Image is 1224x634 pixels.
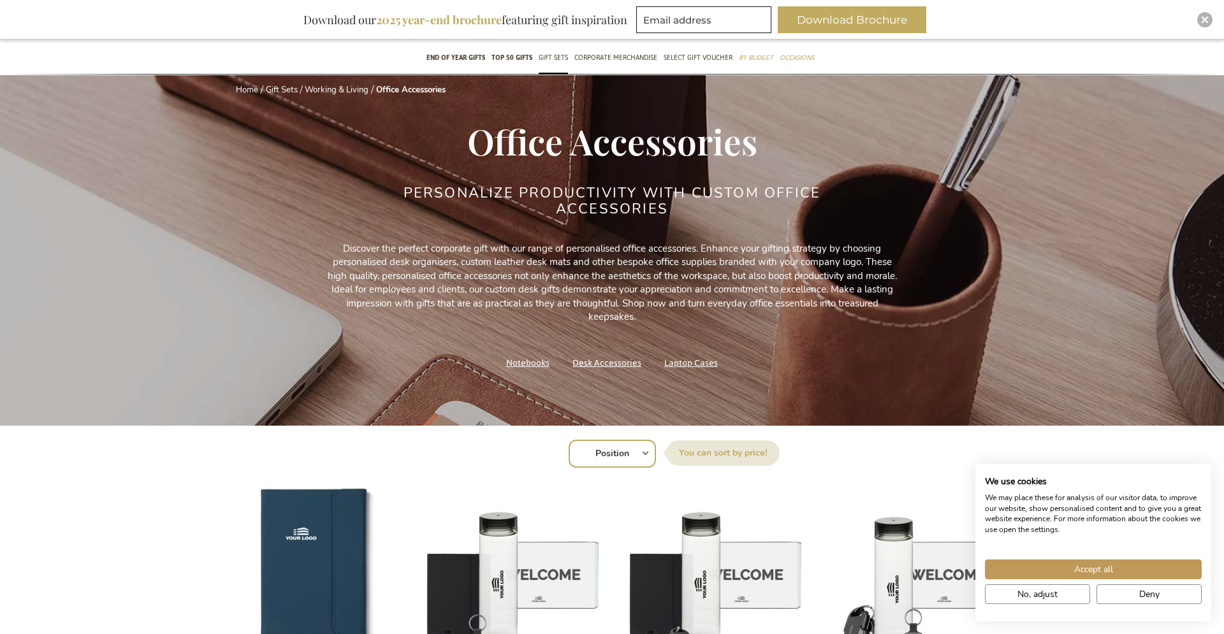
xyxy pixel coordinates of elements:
[572,354,641,371] a: Desk Accessories
[739,51,773,64] span: By Budget
[1074,563,1113,576] span: Accept all
[492,51,532,64] span: TOP 50 Gifts
[780,51,814,64] span: Occasions
[376,12,502,27] b: 2025 year-end brochure
[305,84,368,96] a: Working & Living
[985,476,1202,487] h2: We use cookies
[1017,587,1058,601] span: No, adjust
[666,440,780,466] label: Sort By
[636,6,771,33] input: Email address
[1197,12,1213,27] div: Close
[539,51,568,64] span: Gift Sets
[1201,16,1209,24] img: Close
[325,242,899,324] p: Discover the perfect corporate gift with our range of personalised office accessories. Enhance yo...
[467,117,757,164] span: Office Accessories
[298,6,633,33] div: Download our featuring gift inspiration
[985,493,1202,535] p: We may place these for analysis of our visitor data, to improve our website, show personalised co...
[236,84,258,96] a: Home
[376,84,446,96] strong: Office Accessories
[636,6,775,37] form: marketing offers and promotions
[266,84,298,96] a: Gift Sets
[506,354,550,371] a: Notebooks
[1096,584,1202,604] button: Deny all cookies
[985,584,1090,604] button: Adjust cookie preferences
[778,6,926,33] button: Download Brochure
[1139,587,1160,601] span: Deny
[664,51,732,64] span: Select Gift Voucher
[373,185,851,216] h2: Personalize Productivity with Custom Office Accessories
[426,51,485,64] span: End of year gifts
[574,51,657,64] span: Corporate Merchandise
[985,559,1202,579] button: Accept all cookies
[664,354,718,371] a: Laptop Cases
